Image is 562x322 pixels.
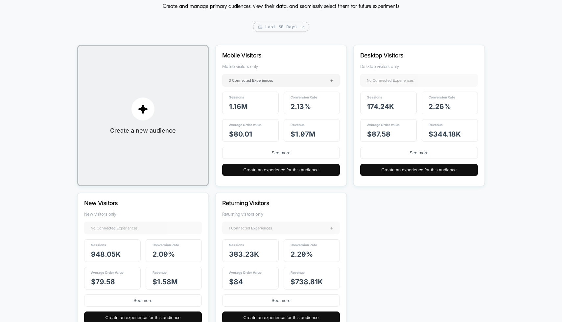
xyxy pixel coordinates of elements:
[84,211,202,217] span: New visitors only
[229,78,273,83] span: 3 Connected Experiences
[222,294,340,307] button: See more
[291,130,316,138] span: $ 1.97M
[91,250,121,258] span: 948.05k
[291,243,317,247] span: Conversion Rate
[91,278,115,286] span: $ 79.58
[91,243,106,247] span: Sessions
[291,123,305,127] span: Revenue
[360,147,478,159] button: See more
[360,52,460,59] p: Desktop Visitors
[429,130,461,138] span: $ 344.18k
[429,102,451,111] span: 2.26 %
[229,270,262,274] span: Average Order Value
[222,64,340,69] span: Mobile visitors only
[360,64,478,69] span: Desktop visitors only
[222,211,340,217] span: Returning visitors only
[229,250,259,258] span: 383.23k
[222,147,340,159] button: See more
[152,270,167,274] span: Revenue
[229,102,248,111] span: 1.16M
[367,95,382,99] span: Sessions
[138,104,148,114] img: plus
[163,1,399,12] p: Create and manage primary audiences, view their data, and seamlessly select them for future exper...
[360,164,478,176] button: Create an experience for this audience
[291,270,305,274] span: Revenue
[152,278,178,286] span: $ 1.58M
[222,200,322,206] p: Returning Visitors
[258,25,262,29] img: calendar
[110,127,176,134] span: Create a new audience
[84,200,184,206] p: New Visitors
[291,102,311,111] span: 2.13 %
[229,123,262,127] span: Average Order Value
[253,22,309,32] span: Last 30 Days
[291,278,323,286] span: $ 738.81k
[229,226,272,230] span: 1 Connected Experiences
[152,250,175,258] span: 2.09 %
[222,164,340,176] button: Create an experience for this audience
[429,123,443,127] span: Revenue
[291,250,313,258] span: 2.29 %
[367,102,394,111] span: 174.24k
[152,243,179,247] span: Conversion Rate
[229,278,243,286] span: $ 84
[367,130,390,138] span: $ 87.58
[330,225,333,231] span: +
[291,95,317,99] span: Conversion Rate
[222,52,322,59] p: Mobile Visitors
[91,270,124,274] span: Average Order Value
[84,294,202,307] button: See more
[429,95,455,99] span: Conversion Rate
[229,95,244,99] span: Sessions
[302,26,304,28] img: end
[229,130,252,138] span: $ 80.01
[229,243,244,247] span: Sessions
[330,77,333,83] span: +
[367,123,400,127] span: Average Order Value
[77,45,209,186] button: plusCreate a new audience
